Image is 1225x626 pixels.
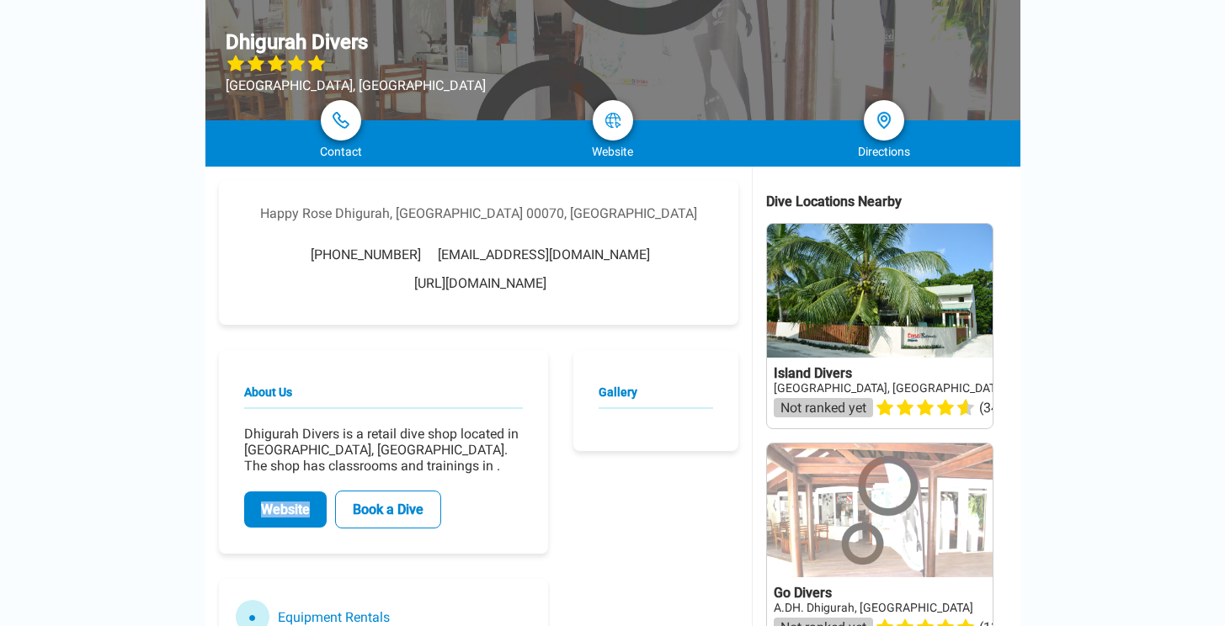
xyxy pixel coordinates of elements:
a: Book a Dive [335,491,441,528]
img: directions [874,110,894,130]
div: [GEOGRAPHIC_DATA], [GEOGRAPHIC_DATA] [226,77,486,93]
div: Contact [205,145,477,158]
a: directions [864,100,904,141]
a: [GEOGRAPHIC_DATA], [GEOGRAPHIC_DATA] [774,381,1006,395]
img: map [605,112,621,129]
h1: Dhigurah Divers [226,30,368,54]
div: Happy Rose Dhigurah, [GEOGRAPHIC_DATA] 00070, [GEOGRAPHIC_DATA] [260,205,697,221]
h2: About Us [244,385,523,409]
h3: Equipment Rentals [278,609,390,625]
div: Directions [748,145,1020,158]
a: [URL][DOMAIN_NAME] [414,275,546,291]
div: Website [477,145,748,158]
h2: Gallery [599,385,713,409]
span: [PHONE_NUMBER] [311,247,421,263]
img: phone [333,112,349,129]
a: map [593,100,633,141]
div: Dive Locations Nearby [766,194,1020,210]
a: A.DH. Dhigurah, [GEOGRAPHIC_DATA] [774,601,973,614]
a: Website [244,491,327,528]
p: Dhigurah Divers is a retail dive shop located in [GEOGRAPHIC_DATA], [GEOGRAPHIC_DATA]. The shop h... [244,426,523,474]
span: [EMAIL_ADDRESS][DOMAIN_NAME] [438,247,650,263]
